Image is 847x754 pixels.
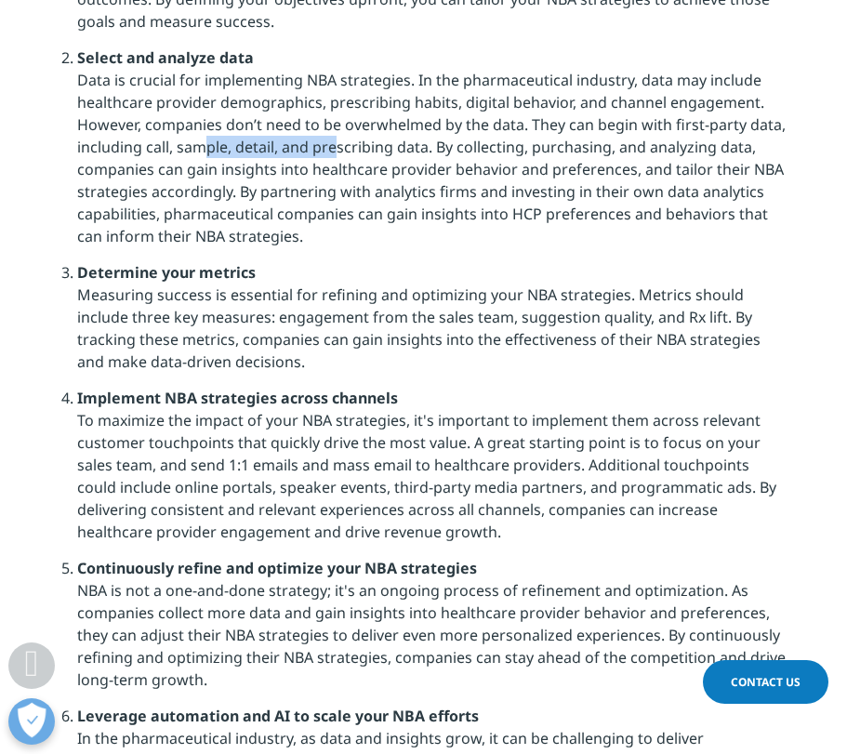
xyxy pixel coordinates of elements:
strong: Continuously refine and optimize your NBA strategies [77,558,477,578]
li: Data is crucial for implementing NBA strategies. In the pharmaceutical industry, data may include... [77,46,787,261]
a: Contact Us [703,660,828,704]
li: To maximize the impact of your NBA strategies, it's important to implement them across relevant c... [77,387,787,557]
li: Measuring success is essential for refining and optimizing your NBA strategies. Metrics should in... [77,261,787,387]
button: Open Preferences [8,698,55,745]
span: Contact Us [731,674,801,690]
li: NBA is not a one-and-done strategy; it's an ongoing process of refinement and optimization. As co... [77,557,787,705]
strong: Select and analyze data [77,47,254,68]
strong: Leverage automation and AI to scale your NBA efforts [77,706,479,726]
strong: Determine your metrics [77,262,256,283]
strong: Implement NBA strategies across channels [77,388,398,408]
